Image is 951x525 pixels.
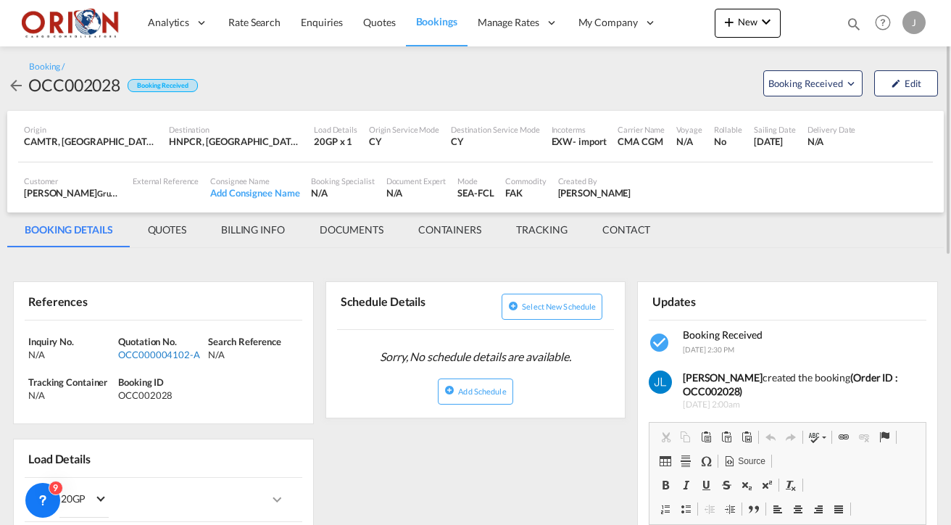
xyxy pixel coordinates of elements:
span: Booking Received [768,76,844,91]
md-tab-item: TRACKING [499,212,585,247]
md-icon: icon-arrow-left [7,77,25,94]
span: [DATE] 2:00am [683,399,926,411]
div: No [714,135,742,148]
a: Insert/Remove Numbered List [655,500,676,518]
a: Table [655,452,676,471]
div: Carrier Name [618,124,665,135]
a: Strike Through [716,476,736,495]
span: Help [871,10,895,35]
button: icon-plus-circleSelect new schedule [502,294,602,320]
div: Customer [24,175,121,186]
a: Remove Format [781,476,801,495]
a: Align Left [768,500,788,518]
div: Voyage [676,124,702,135]
md-tab-item: DOCUMENTS [302,212,401,247]
md-tab-item: CONTACT [585,212,668,247]
div: External Reference [133,175,199,186]
div: N/A [311,186,374,199]
span: Source [736,455,765,468]
span: Quotes [363,16,395,28]
b: [PERSON_NAME] [683,371,763,384]
md-icon: icon-plus-circle [444,385,454,395]
span: Add Schedule [458,386,506,396]
a: Insert Horizontal Line [676,452,696,471]
div: Help [871,10,902,36]
div: Document Expert [386,175,447,186]
div: Origin Service Mode [369,124,439,135]
span: Quotation No. [118,336,177,347]
a: Italic (⌘+I) [676,476,696,495]
div: icon-arrow-left [7,73,28,96]
span: Analytics [148,15,189,30]
a: Link (⌘+K) [834,428,854,447]
a: Spell Check As You Type [805,428,830,447]
a: Insert/Remove Bulleted List [676,500,696,518]
div: Created By [558,175,631,186]
span: Bookings [416,15,457,28]
md-tab-item: CONTAINERS [401,212,499,247]
md-icon: icon-magnify [846,16,862,32]
div: [PERSON_NAME] [24,186,121,199]
div: N/A [676,135,702,148]
a: Decrease Indent [699,500,720,518]
div: created the booking [683,371,926,399]
a: Block Quote [744,500,764,518]
a: Superscript [757,476,777,495]
div: References [25,288,160,313]
a: Cut (⌘+X) [655,428,676,447]
md-tab-item: BOOKING DETAILS [7,212,130,247]
div: Origin [24,124,157,135]
div: J [902,11,926,34]
div: N/A [807,135,856,148]
span: Rate Search [228,16,281,28]
div: CAMTR, Montreal, QC, Canada, North America, Americas [24,135,157,148]
md-tab-item: BILLING INFO [204,212,302,247]
div: icon-magnify [846,16,862,38]
div: Booking Specialist [311,175,374,186]
a: Source [720,452,769,471]
div: 1 x [28,481,163,518]
a: Centre [788,500,808,518]
div: N/A [386,186,447,199]
div: EXW [552,135,573,148]
button: Open demo menu [763,70,863,96]
div: OCC002028 [118,389,204,402]
a: Increase Indent [720,500,740,518]
md-icon: icon-plus-circle [508,301,518,311]
span: Booking Received [683,328,763,341]
div: N/A [28,389,115,402]
div: CY [451,135,540,148]
span: Select new schedule [522,302,596,311]
div: Booking Received [128,79,197,93]
md-icon: icon-checkbox-marked-circle [649,331,672,355]
span: Manage Rates [478,15,539,30]
span: Search Reference [208,336,281,347]
div: Consignee Name [210,175,299,186]
div: Delivery Date [807,124,856,135]
md-icon: icons/ic_keyboard_arrow_right_black_24px.svg [268,491,286,508]
div: 15 Sep 2025 [754,135,796,148]
a: Paste from Word [736,428,757,447]
button: icon-plus-circleAdd Schedule [438,379,512,405]
div: Sailing Date [754,124,796,135]
div: FAK [505,186,546,199]
div: 20GP x 1 [314,135,357,148]
md-pagination-wrapper: Use the left and right arrow keys to navigate between tabs [7,212,668,247]
div: Juan Lardizabal [558,186,631,199]
div: Load Details [314,124,357,135]
div: Booking / [29,61,65,73]
div: Updates [649,288,784,313]
a: Paste (⌘+V) [696,428,716,447]
span: Grupo Elcatex [97,187,146,199]
div: Mode [457,175,494,186]
div: Destination Service Mode [451,124,540,135]
div: Commodity [505,175,546,186]
div: CY [369,135,439,148]
a: Unlink [854,428,874,447]
a: Insert Special Character [696,452,716,471]
span: My Company [578,15,638,30]
button: icon-pencilEdit [874,70,938,96]
a: Anchor [874,428,894,447]
div: - import [573,135,606,148]
div: N/A [208,348,294,361]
